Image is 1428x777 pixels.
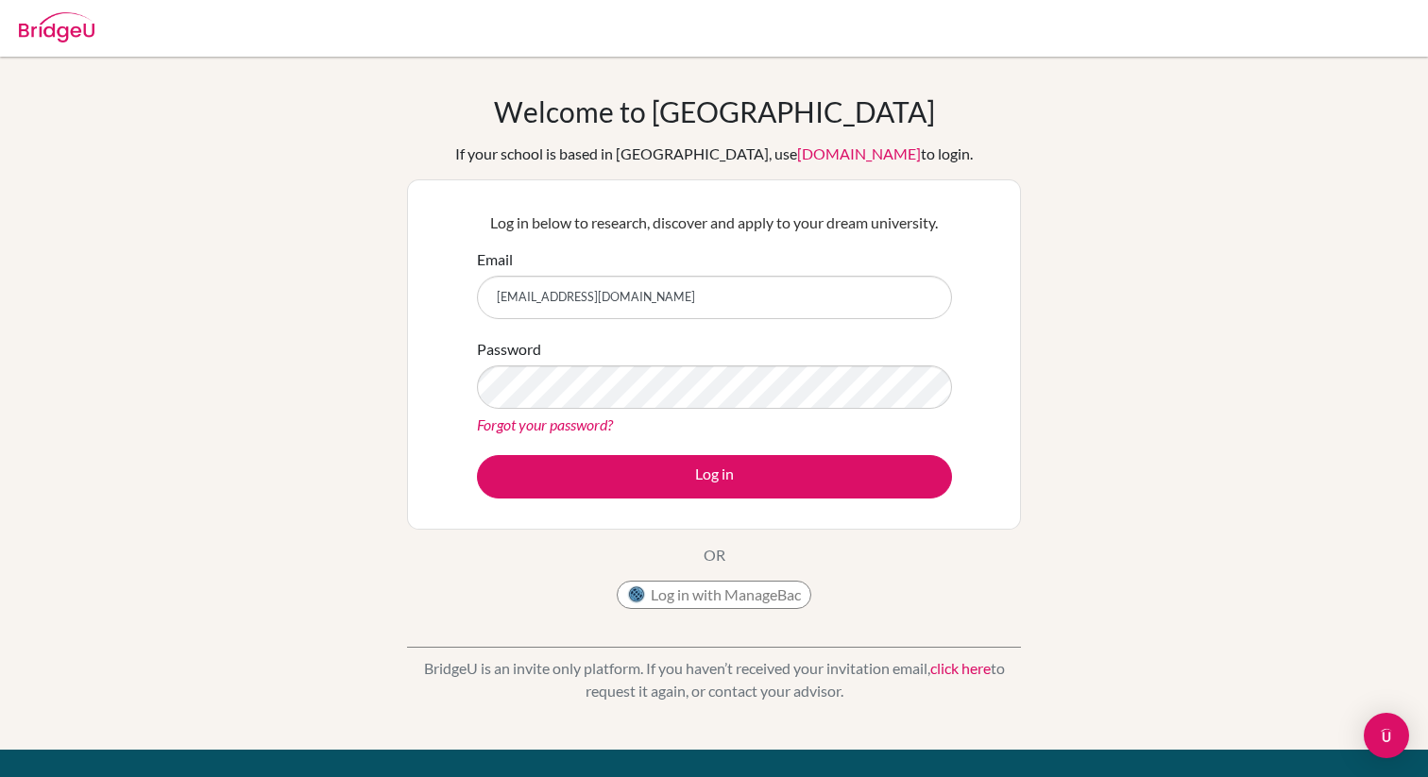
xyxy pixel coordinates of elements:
p: BridgeU is an invite only platform. If you haven’t received your invitation email, to request it ... [407,657,1021,702]
p: OR [704,544,725,566]
a: Forgot your password? [477,415,613,433]
img: Bridge-U [19,12,94,42]
div: Open Intercom Messenger [1364,713,1409,758]
a: click here [930,659,991,677]
button: Log in [477,455,952,498]
h1: Welcome to [GEOGRAPHIC_DATA] [494,94,935,128]
label: Password [477,338,541,361]
a: [DOMAIN_NAME] [797,144,921,162]
label: Email [477,248,513,271]
button: Log in with ManageBac [617,581,811,609]
p: Log in below to research, discover and apply to your dream university. [477,211,952,234]
div: If your school is based in [GEOGRAPHIC_DATA], use to login. [455,143,973,165]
